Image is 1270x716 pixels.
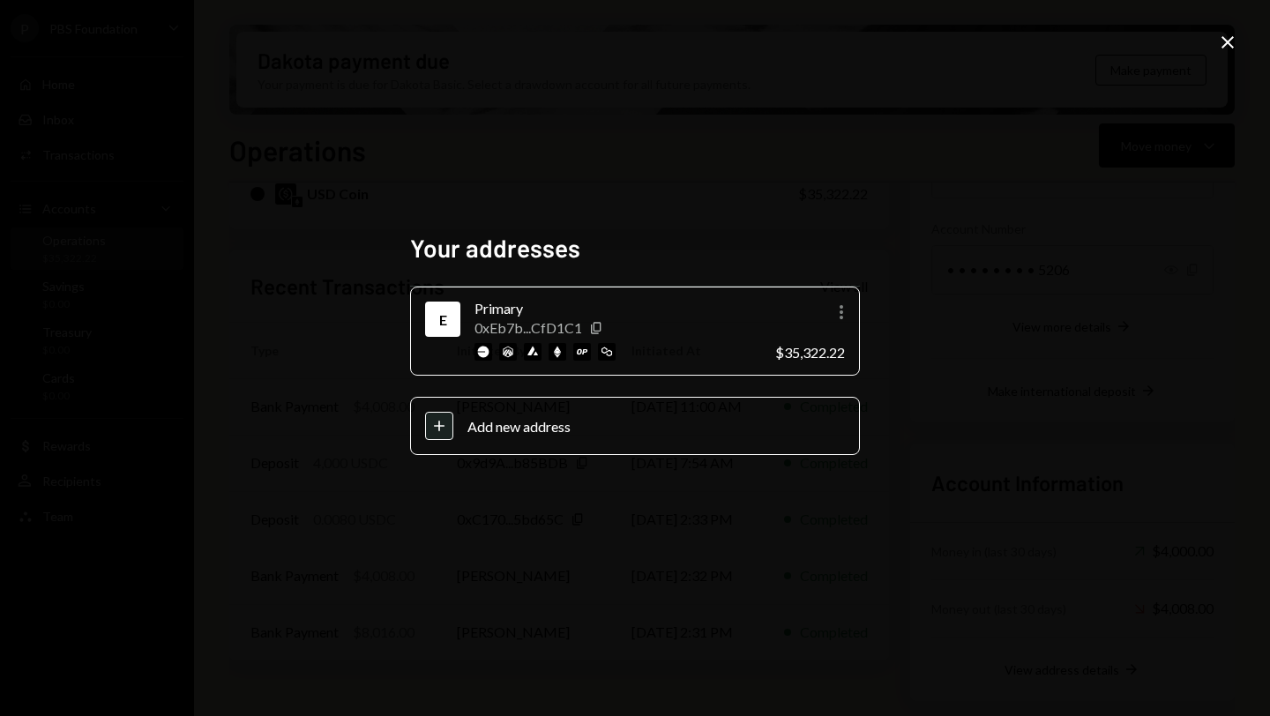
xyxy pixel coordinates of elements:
[410,231,860,265] h2: Your addresses
[474,343,492,361] img: base-mainnet
[775,344,845,361] div: $35,322.22
[410,397,860,455] button: Add new address
[524,343,542,361] img: avalanche-mainnet
[467,418,845,435] div: Add new address
[573,343,591,361] img: optimism-mainnet
[549,343,566,361] img: ethereum-mainnet
[598,343,616,361] img: polygon-mainnet
[474,319,582,336] div: 0xEb7b...CfD1C1
[499,343,517,361] img: arbitrum-mainnet
[474,298,761,319] div: Primary
[429,305,457,333] div: Ethereum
